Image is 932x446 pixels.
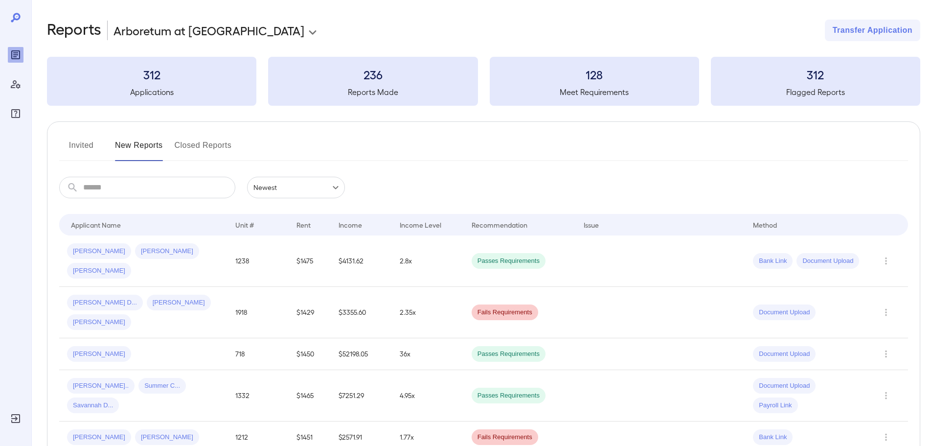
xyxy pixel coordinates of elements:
[331,287,392,338] td: $3355.60
[878,388,894,403] button: Row Actions
[392,370,463,422] td: 4.95x
[268,67,477,82] h3: 236
[331,338,392,370] td: $52198.05
[247,177,345,198] div: Newest
[753,401,797,410] span: Payroll Link
[289,287,331,338] td: $1429
[235,219,254,231] div: Unit #
[472,350,546,359] span: Passes Requirements
[584,219,599,231] div: Issue
[753,433,793,442] span: Bank Link
[8,76,23,92] div: Manage Users
[490,67,699,82] h3: 128
[47,20,101,41] h2: Reports
[8,106,23,121] div: FAQ
[392,287,463,338] td: 2.35x
[331,235,392,287] td: $4131.62
[8,411,23,426] div: Log Out
[753,308,816,317] span: Document Upload
[878,346,894,362] button: Row Actions
[392,235,463,287] td: 2.8x
[711,67,920,82] h3: 312
[472,308,538,317] span: Fails Requirements
[227,235,289,287] td: 1238
[878,429,894,445] button: Row Actions
[135,247,199,256] span: [PERSON_NAME]
[67,266,131,276] span: [PERSON_NAME]
[400,219,441,231] div: Income Level
[472,433,538,442] span: Fails Requirements
[472,219,527,231] div: Recommendation
[67,350,131,359] span: [PERSON_NAME]
[339,219,362,231] div: Income
[138,381,186,391] span: Summer C...
[289,338,331,370] td: $1450
[490,86,699,98] h5: Meet Requirements
[227,338,289,370] td: 718
[472,257,546,266] span: Passes Requirements
[753,381,816,391] span: Document Upload
[289,235,331,287] td: $1475
[67,298,143,307] span: [PERSON_NAME] D...
[8,47,23,63] div: Reports
[115,138,163,161] button: New Reports
[59,138,103,161] button: Invited
[47,57,920,106] summary: 312Applications236Reports Made128Meet Requirements312Flagged Reports
[268,86,477,98] h5: Reports Made
[825,20,920,41] button: Transfer Application
[796,257,859,266] span: Document Upload
[147,298,211,307] span: [PERSON_NAME]
[67,247,131,256] span: [PERSON_NAME]
[227,287,289,338] td: 1918
[296,219,312,231] div: Rent
[392,338,463,370] td: 36x
[47,67,256,82] h3: 312
[753,350,816,359] span: Document Upload
[175,138,232,161] button: Closed Reports
[711,86,920,98] h5: Flagged Reports
[227,370,289,422] td: 1332
[878,253,894,269] button: Row Actions
[753,219,777,231] div: Method
[331,370,392,422] td: $7251.29
[472,391,546,400] span: Passes Requirements
[47,86,256,98] h5: Applications
[67,401,119,410] span: Savannah D...
[67,381,135,391] span: [PERSON_NAME]..
[67,318,131,327] span: [PERSON_NAME]
[114,23,304,38] p: Arboretum at [GEOGRAPHIC_DATA]
[67,433,131,442] span: [PERSON_NAME]
[753,257,793,266] span: Bank Link
[289,370,331,422] td: $1465
[71,219,121,231] div: Applicant Name
[878,305,894,320] button: Row Actions
[135,433,199,442] span: [PERSON_NAME]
